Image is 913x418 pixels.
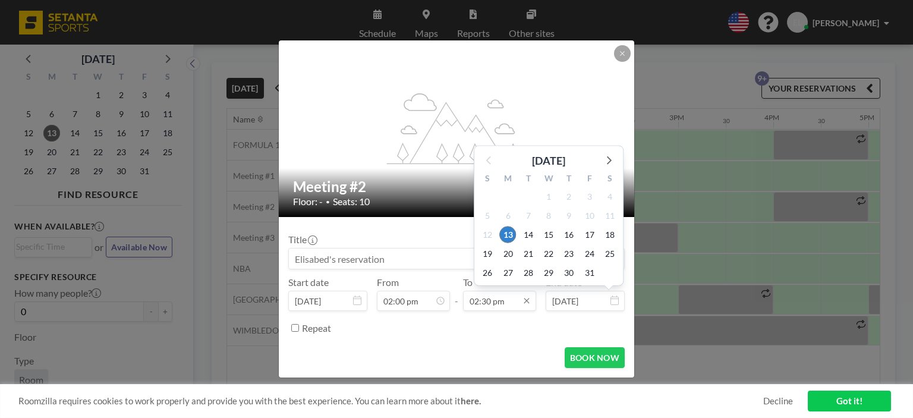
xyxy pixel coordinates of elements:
[565,347,625,368] button: BOOK NOW
[479,264,496,281] span: Sunday, October 26, 2025
[539,171,559,187] div: W
[581,188,598,205] span: Friday, October 3, 2025
[326,197,330,206] span: •
[520,264,537,281] span: Tuesday, October 28, 2025
[532,152,565,168] div: [DATE]
[500,245,517,262] span: Monday, October 20, 2025
[455,281,458,307] span: -
[520,245,537,262] span: Tuesday, October 21, 2025
[479,245,496,262] span: Sunday, October 19, 2025
[602,245,618,262] span: Saturday, October 25, 2025
[602,188,618,205] span: Saturday, October 4, 2025
[500,207,517,224] span: Monday, October 6, 2025
[808,391,891,411] a: Got it!
[293,196,323,208] span: Floor: -
[288,276,329,288] label: Start date
[520,226,537,243] span: Tuesday, October 14, 2025
[333,196,370,208] span: Seats: 10
[479,207,496,224] span: Sunday, October 5, 2025
[602,226,618,243] span: Saturday, October 18, 2025
[580,171,600,187] div: F
[561,188,577,205] span: Thursday, October 2, 2025
[463,276,473,288] label: To
[500,264,517,281] span: Monday, October 27, 2025
[602,207,618,224] span: Saturday, October 11, 2025
[289,249,624,269] input: Elisabed's reservation
[763,395,793,407] a: Decline
[540,207,557,224] span: Wednesday, October 8, 2025
[559,171,579,187] div: T
[377,276,399,288] label: From
[477,171,498,187] div: S
[540,188,557,205] span: Wednesday, October 1, 2025
[520,207,537,224] span: Tuesday, October 7, 2025
[498,171,518,187] div: M
[387,92,527,164] g: flex-grow: 1.2;
[479,226,496,243] span: Sunday, October 12, 2025
[581,264,598,281] span: Friday, October 31, 2025
[288,234,316,246] label: Title
[561,245,577,262] span: Thursday, October 23, 2025
[461,395,481,406] a: here.
[581,226,598,243] span: Friday, October 17, 2025
[561,264,577,281] span: Thursday, October 30, 2025
[561,226,577,243] span: Thursday, October 16, 2025
[302,322,331,334] label: Repeat
[581,245,598,262] span: Friday, October 24, 2025
[518,171,539,187] div: T
[500,226,517,243] span: Monday, October 13, 2025
[540,245,557,262] span: Wednesday, October 22, 2025
[581,207,598,224] span: Friday, October 10, 2025
[18,395,763,407] span: Roomzilla requires cookies to work properly and provide you with the best experience. You can lea...
[540,226,557,243] span: Wednesday, October 15, 2025
[600,171,620,187] div: S
[293,178,621,196] h2: Meeting #2
[561,207,577,224] span: Thursday, October 9, 2025
[540,264,557,281] span: Wednesday, October 29, 2025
